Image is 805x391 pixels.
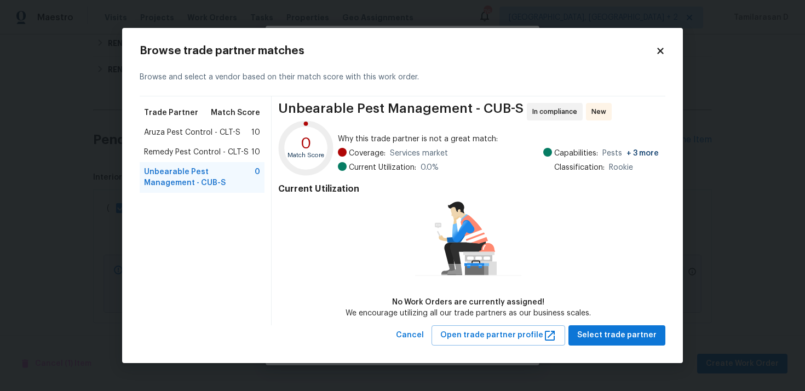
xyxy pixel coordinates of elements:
[346,297,591,308] div: No Work Orders are currently assigned!
[144,147,249,158] span: Remedy Pest Control - CLT-S
[532,106,582,117] span: In compliance
[609,162,633,173] span: Rookie
[626,150,659,157] span: + 3 more
[432,325,565,346] button: Open trade partner profile
[144,166,255,188] span: Unbearable Pest Management - CUB-S
[144,127,240,138] span: Aruza Pest Control - CLT-S
[602,148,659,159] span: Pests
[140,59,665,96] div: Browse and select a vendor based on their match score with this work order.
[346,308,591,319] div: We encourage utilizing all our trade partners as our business scales.
[144,107,198,118] span: Trade Partner
[554,148,598,159] span: Capabilities:
[396,329,424,342] span: Cancel
[421,162,439,173] span: 0.0 %
[591,106,611,117] span: New
[392,325,428,346] button: Cancel
[301,136,312,151] text: 0
[349,162,416,173] span: Current Utilization:
[577,329,657,342] span: Select trade partner
[349,148,386,159] span: Coverage:
[278,103,524,120] span: Unbearable Pest Management - CUB-S
[211,107,260,118] span: Match Score
[390,148,448,159] span: Services market
[255,166,260,188] span: 0
[568,325,665,346] button: Select trade partner
[140,45,656,56] h2: Browse trade partner matches
[251,147,260,158] span: 10
[338,134,659,145] span: Why this trade partner is not a great match:
[278,183,659,194] h4: Current Utilization
[287,153,324,159] text: Match Score
[251,127,260,138] span: 10
[554,162,605,173] span: Classification:
[440,329,556,342] span: Open trade partner profile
